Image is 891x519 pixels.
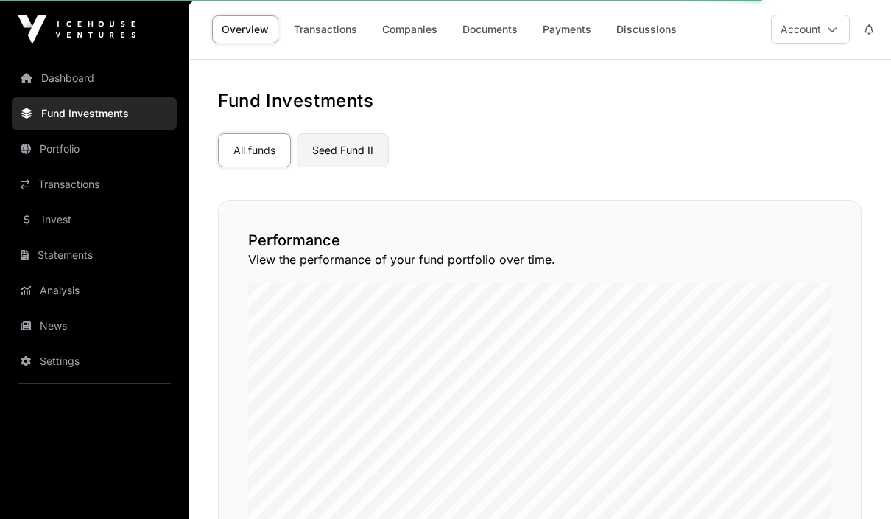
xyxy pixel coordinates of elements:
h1: Fund Investments [218,89,862,113]
button: Account [771,15,850,44]
a: Settings [12,345,177,377]
iframe: Chat Widget [817,448,891,519]
a: Seed Fund II [297,133,389,167]
a: Invest [12,203,177,236]
a: Fund Investments [12,97,177,130]
a: Transactions [12,168,177,201]
a: News [12,310,177,342]
p: View the performance of your fund portfolio over time. [248,251,831,268]
a: Documents [453,15,527,43]
a: Analysis [12,274,177,307]
a: Portfolio [12,133,177,165]
a: Dashboard [12,62,177,94]
a: Transactions [284,15,367,43]
h2: Performance [248,230,831,251]
a: All funds [218,133,291,167]
a: Companies [373,15,447,43]
a: Overview [212,15,278,43]
a: Discussions [607,15,686,43]
img: Icehouse Ventures Logo [18,15,135,44]
a: Statements [12,239,177,271]
a: Payments [533,15,601,43]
